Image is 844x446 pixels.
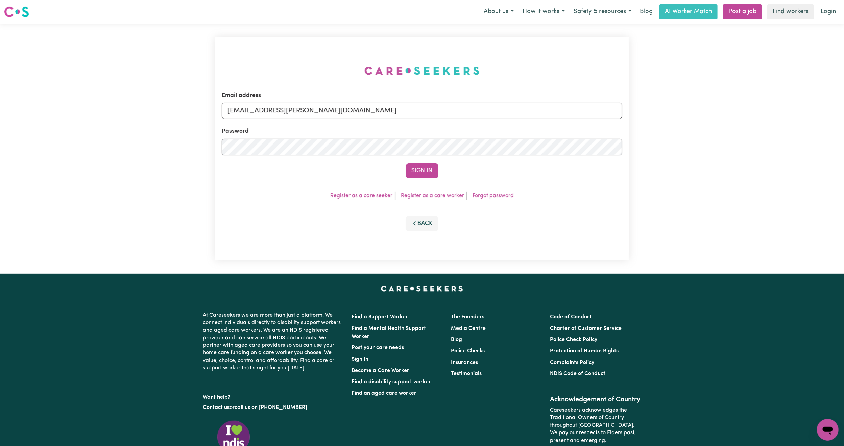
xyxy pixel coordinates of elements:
[352,326,426,339] a: Find a Mental Health Support Worker
[451,337,462,342] a: Blog
[723,4,762,19] a: Post a job
[636,4,657,19] a: Blog
[550,326,622,331] a: Charter of Customer Service
[550,396,641,404] h2: Acknowledgement of Country
[817,419,839,441] iframe: Button to launch messaging window, conversation in progress
[352,391,417,396] a: Find an aged care worker
[406,163,438,178] button: Sign In
[352,345,404,350] a: Post your care needs
[352,357,369,362] a: Sign In
[451,348,485,354] a: Police Checks
[518,5,569,19] button: How it works
[222,103,622,119] input: Email address
[352,379,431,385] a: Find a disability support worker
[569,5,636,19] button: Safety & resources
[550,348,619,354] a: Protection of Human Rights
[550,360,594,365] a: Complaints Policy
[451,360,478,365] a: Insurances
[406,216,438,231] button: Back
[203,309,344,375] p: At Careseekers we are more than just a platform. We connect individuals directly to disability su...
[222,127,249,136] label: Password
[235,405,307,410] a: call us on [PHONE_NUMBER]
[659,4,718,19] a: AI Worker Match
[451,326,486,331] a: Media Centre
[330,193,392,199] a: Register as a care seeker
[381,286,463,291] a: Careseekers home page
[352,314,408,320] a: Find a Support Worker
[222,91,261,100] label: Email address
[401,193,464,199] a: Register as a care worker
[479,5,518,19] button: About us
[4,6,29,18] img: Careseekers logo
[767,4,814,19] a: Find workers
[473,193,514,199] a: Forgot password
[203,391,344,401] p: Want help?
[451,314,484,320] a: The Founders
[550,314,592,320] a: Code of Conduct
[352,368,410,373] a: Become a Care Worker
[451,371,482,376] a: Testimonials
[203,405,230,410] a: Contact us
[550,371,605,376] a: NDIS Code of Conduct
[203,401,344,414] p: or
[4,4,29,20] a: Careseekers logo
[817,4,840,19] a: Login
[550,337,597,342] a: Police Check Policy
